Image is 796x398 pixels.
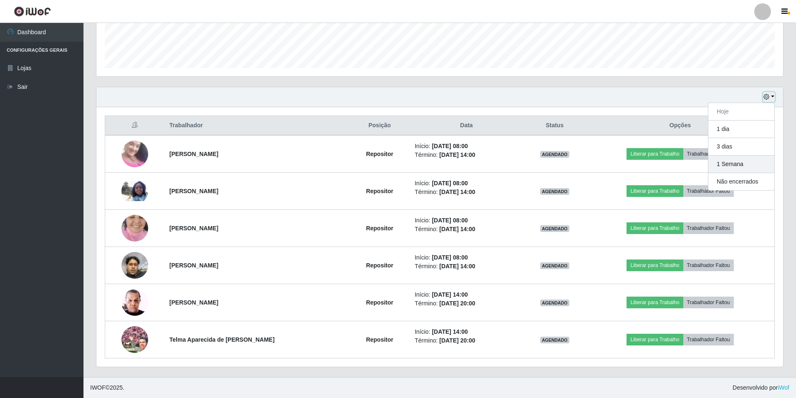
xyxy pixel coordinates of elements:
[121,130,148,178] img: 1753110543973.jpeg
[540,225,569,232] span: AGENDADO
[708,173,774,190] button: Não encerrados
[414,225,518,234] li: Término:
[169,151,218,157] strong: [PERSON_NAME]
[683,222,734,234] button: Trabalhador Faltou
[414,327,518,336] li: Início:
[432,254,468,261] time: [DATE] 08:00
[121,204,148,252] img: 1753380554375.jpeg
[432,328,468,335] time: [DATE] 14:00
[440,151,475,158] time: [DATE] 14:00
[169,299,218,306] strong: [PERSON_NAME]
[708,138,774,156] button: 3 dias
[440,226,475,232] time: [DATE] 14:00
[121,285,148,320] img: 1752502072081.jpeg
[414,262,518,271] li: Término:
[409,116,523,136] th: Data
[586,116,774,136] th: Opções
[366,262,393,269] strong: Repositor
[683,185,734,197] button: Trabalhador Faltou
[683,259,734,271] button: Trabalhador Faltou
[366,151,393,157] strong: Repositor
[432,217,468,224] time: [DATE] 08:00
[440,189,475,195] time: [DATE] 14:00
[366,336,393,343] strong: Repositor
[432,143,468,149] time: [DATE] 08:00
[414,179,518,188] li: Início:
[440,300,475,307] time: [DATE] 20:00
[627,297,683,308] button: Liberar para Trabalho
[164,116,350,136] th: Trabalhador
[90,383,124,392] span: © 2025 .
[627,259,683,271] button: Liberar para Trabalho
[708,121,774,138] button: 1 dia
[432,291,468,298] time: [DATE] 14:00
[414,336,518,345] li: Término:
[627,148,683,160] button: Liberar para Trabalho
[366,188,393,194] strong: Repositor
[366,299,393,306] strong: Repositor
[350,116,410,136] th: Posição
[683,297,734,308] button: Trabalhador Faltou
[540,337,569,343] span: AGENDADO
[414,253,518,262] li: Início:
[414,216,518,225] li: Início:
[733,383,789,392] span: Desenvolvido por
[121,326,148,353] img: 1753488226695.jpeg
[540,188,569,195] span: AGENDADO
[414,142,518,151] li: Início:
[523,116,586,136] th: Status
[683,148,734,160] button: Trabalhador Faltou
[432,180,468,186] time: [DATE] 08:00
[121,247,148,283] img: 1757116559947.jpeg
[14,6,51,17] img: CoreUI Logo
[627,334,683,345] button: Liberar para Trabalho
[366,225,393,232] strong: Repositor
[627,222,683,234] button: Liberar para Trabalho
[708,156,774,173] button: 1 Semana
[90,384,106,391] span: IWOF
[169,225,218,232] strong: [PERSON_NAME]
[540,300,569,306] span: AGENDADO
[121,181,148,201] img: 1753190771762.jpeg
[169,336,275,343] strong: Telma Aparecida de [PERSON_NAME]
[414,151,518,159] li: Término:
[169,262,218,269] strong: [PERSON_NAME]
[414,299,518,308] li: Término:
[778,384,789,391] a: iWof
[414,290,518,299] li: Início:
[708,103,774,121] button: Hoje
[627,185,683,197] button: Liberar para Trabalho
[540,151,569,158] span: AGENDADO
[440,337,475,344] time: [DATE] 20:00
[540,262,569,269] span: AGENDADO
[169,188,218,194] strong: [PERSON_NAME]
[414,188,518,196] li: Término:
[683,334,734,345] button: Trabalhador Faltou
[440,263,475,270] time: [DATE] 14:00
